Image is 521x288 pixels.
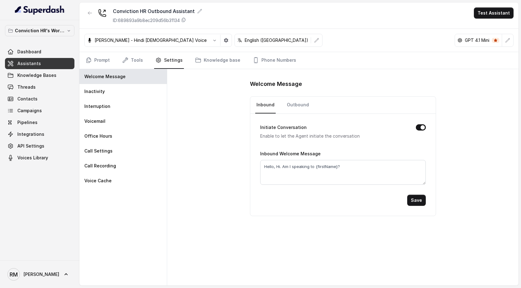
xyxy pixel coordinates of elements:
[84,103,110,109] p: Interruption
[17,60,41,67] span: Assistants
[5,129,74,140] a: Integrations
[5,46,74,57] a: Dashboard
[84,163,116,169] p: Call Recording
[17,155,48,161] span: Voices Library
[252,52,297,69] a: Phone Numbers
[5,93,74,104] a: Contacts
[286,97,310,113] a: Outbound
[15,27,65,34] p: Conviction HR's Workspace
[245,37,308,43] p: English ([GEOGRAPHIC_DATA])
[250,79,436,89] h1: Welcome Message
[474,7,514,19] button: Test Assistant
[17,72,56,78] span: Knowledge Bases
[255,97,431,113] nav: Tabs
[113,17,180,24] p: ID: 689893a9b8ec209d56b31134
[5,117,74,128] a: Pipelines
[457,38,462,43] svg: openai logo
[5,140,74,152] a: API Settings
[5,25,74,36] button: Conviction HR's Workspace
[255,97,276,113] a: Inbound
[17,108,42,114] span: Campaigns
[84,52,111,69] a: Prompt
[10,271,18,278] text: RM
[17,49,41,55] span: Dashboard
[5,152,74,163] a: Voices Library
[465,37,489,43] p: GPT 4.1 Mini
[17,131,44,137] span: Integrations
[5,266,74,283] a: [PERSON_NAME]
[121,52,144,69] a: Tools
[17,84,36,90] span: Threads
[84,52,514,69] nav: Tabs
[17,143,44,149] span: API Settings
[260,132,406,140] p: Enable to let the Agent initiate the conversation
[84,88,105,95] p: Inactivity
[194,52,242,69] a: Knowledge base
[260,151,321,156] label: Inbound Welcome Message
[5,82,74,93] a: Threads
[113,7,202,15] div: Conviction HR Outbound Assistant
[407,195,426,206] button: Save
[260,160,426,185] textarea: Hello, Hi. Am I speaking to {firstName}?
[84,118,105,124] p: Voicemail
[15,5,65,15] img: light.svg
[84,178,112,184] p: Voice Cache
[5,58,74,69] a: Assistants
[154,52,184,69] a: Settings
[84,133,112,139] p: Office Hours
[17,96,38,102] span: Contacts
[24,271,59,277] span: [PERSON_NAME]
[95,37,207,43] p: [PERSON_NAME] - Hindi [DEMOGRAPHIC_DATA] Voice
[84,73,126,80] p: Welcome Message
[260,124,307,131] label: Initiate Conversation
[5,105,74,116] a: Campaigns
[84,148,113,154] p: Call Settings
[5,70,74,81] a: Knowledge Bases
[17,119,38,126] span: Pipelines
